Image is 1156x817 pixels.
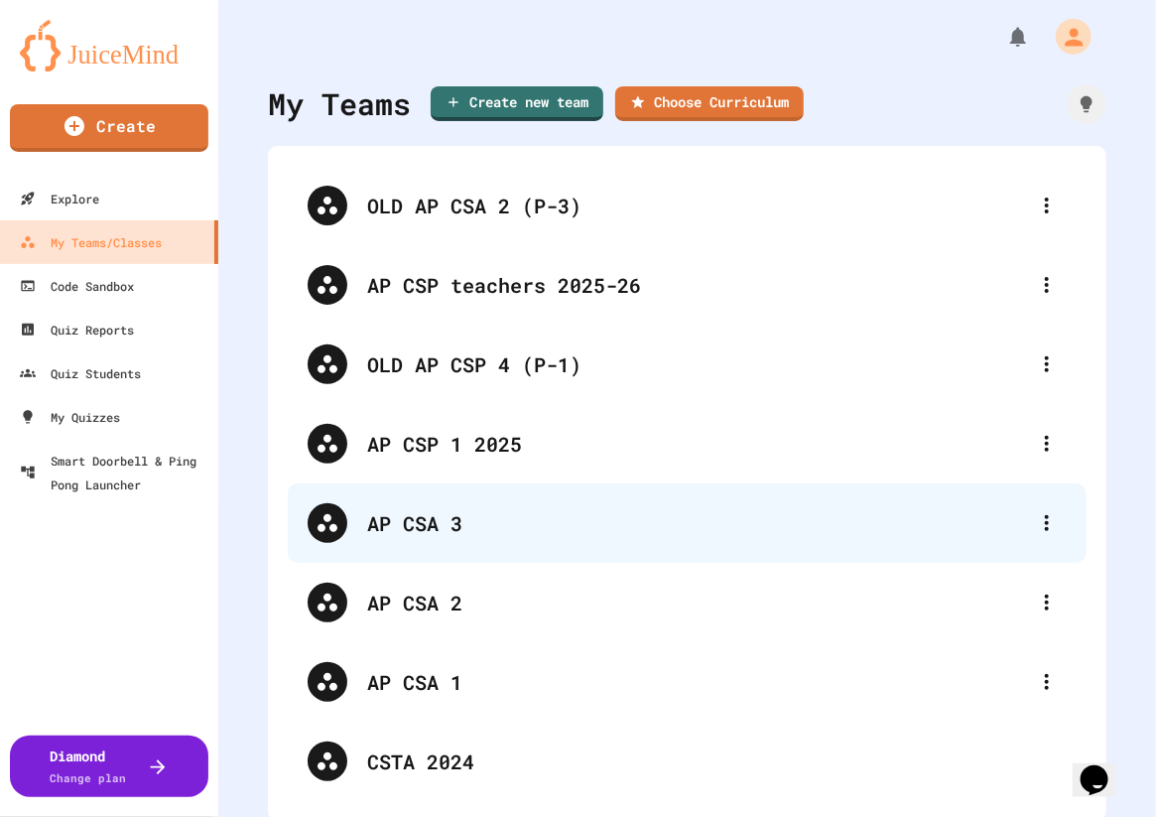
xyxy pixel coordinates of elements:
div: Smart Doorbell & Ping Pong Launcher [20,449,210,496]
div: My Account [1035,14,1096,60]
div: OLD AP CSP 4 (P-1) [367,349,1027,379]
div: My Teams [268,81,411,126]
button: DiamondChange plan [10,736,208,797]
div: OLD AP CSP 4 (P-1) [288,325,1087,404]
div: AP CSP teachers 2025-26 [367,270,1027,300]
div: Explore [20,187,99,210]
div: My Quizzes [20,405,120,429]
div: CSTA 2024 [288,722,1087,801]
div: My Teams/Classes [20,230,162,254]
div: AP CSP 1 2025 [367,429,1027,459]
div: AP CSA 3 [288,483,1087,563]
div: My Notifications [969,20,1035,54]
iframe: chat widget [1073,738,1136,797]
div: AP CSA 3 [367,508,1027,538]
div: Quiz Reports [20,318,134,341]
div: CSTA 2024 [367,747,1067,776]
div: OLD AP CSA 2 (P-3) [367,191,1027,220]
div: AP CSP 1 2025 [288,404,1087,483]
div: AP CSA 1 [367,667,1027,697]
div: AP CSA 2 [288,563,1087,642]
div: Code Sandbox [20,274,134,298]
div: OLD AP CSA 2 (P-3) [288,166,1087,245]
div: AP CSA 2 [367,588,1027,617]
span: Change plan [51,770,127,785]
img: logo-orange.svg [20,20,198,71]
div: AP CSA 1 [288,642,1087,722]
a: Create [10,104,208,152]
div: AP CSP teachers 2025-26 [288,245,1087,325]
div: How it works [1067,84,1106,124]
div: Quiz Students [20,361,141,385]
a: Choose Curriculum [615,86,804,121]
div: Diamond [51,746,127,787]
a: Create new team [431,86,603,121]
